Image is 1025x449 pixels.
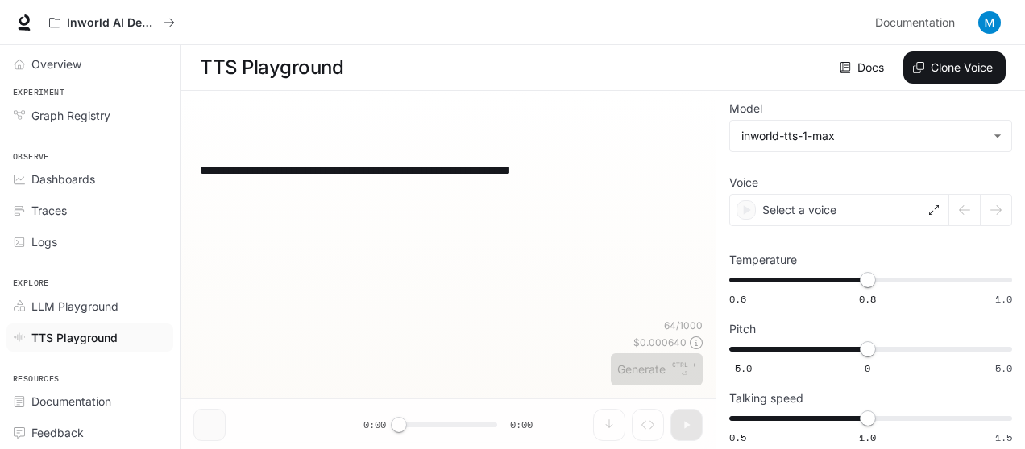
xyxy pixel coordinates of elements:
[6,196,173,224] a: Traces
[31,393,111,410] span: Documentation
[6,418,173,447] a: Feedback
[67,16,157,30] p: Inworld AI Demos
[995,430,1012,444] span: 1.5
[31,171,95,187] span: Dashboards
[6,101,173,130] a: Graph Registry
[978,11,1001,34] img: User avatar
[859,430,876,444] span: 1.0
[31,298,118,315] span: LLM Playground
[903,51,1006,84] button: Clone Voice
[729,323,756,335] p: Pitch
[729,393,803,404] p: Talking speed
[729,103,762,114] p: Model
[42,6,182,39] button: All workspaces
[6,292,173,320] a: LLM Playground
[865,361,870,375] span: 0
[995,292,1012,306] span: 1.0
[729,361,752,375] span: -5.0
[729,254,797,266] p: Temperature
[31,107,110,124] span: Graph Registry
[729,177,758,188] p: Voice
[31,202,67,219] span: Traces
[6,50,173,78] a: Overview
[31,233,57,250] span: Logs
[762,202,836,218] p: Select a voice
[741,128,986,144] div: inworld-tts-1-max
[729,430,746,444] span: 0.5
[6,323,173,352] a: TTS Playground
[869,6,967,39] a: Documentation
[836,51,890,84] a: Docs
[875,13,955,33] span: Documentation
[6,387,173,415] a: Documentation
[31,329,118,346] span: TTS Playground
[31,56,81,72] span: Overview
[6,165,173,193] a: Dashboards
[729,292,746,306] span: 0.6
[859,292,876,306] span: 0.8
[730,121,1011,151] div: inworld-tts-1-max
[31,424,84,441] span: Feedback
[6,228,173,256] a: Logs
[995,361,1012,375] span: 5.0
[973,6,1006,39] button: User avatar
[200,51,343,84] h1: TTS Playground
